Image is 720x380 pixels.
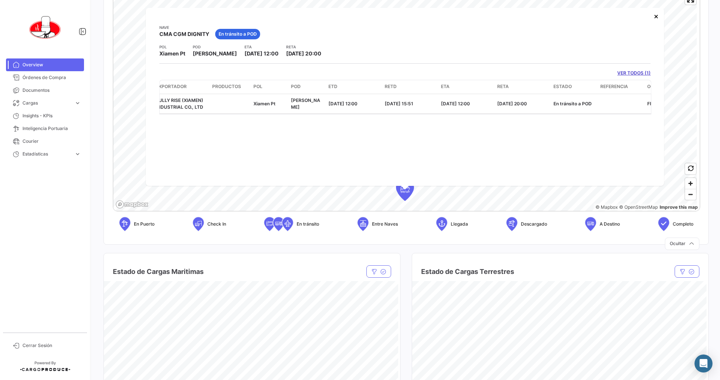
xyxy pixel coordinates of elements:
span: Referencia [600,83,628,90]
span: Documentos [22,87,81,94]
datatable-header-cell: ETD [325,80,382,93]
a: OpenStreetMap [619,204,658,210]
datatable-header-cell: Referencia [597,80,644,93]
span: Courier [22,138,81,145]
span: Órdenes de Compra [22,74,81,81]
a: Documentos [6,84,84,97]
span: CMA CGM DIGNITY [159,30,209,38]
datatable-header-cell: Productos [209,80,250,93]
span: RETD [385,83,397,90]
span: Cerrar Sesión [22,342,81,349]
a: Insights - KPIs [6,109,84,122]
span: Inteligencia Portuaria [22,125,81,132]
span: En tránsito [297,221,319,227]
span: ETA [441,83,450,90]
datatable-header-cell: RETA [494,80,550,93]
app-card-info-title: Nave [159,24,209,30]
datatable-header-cell: RETD [382,80,438,93]
datatable-header-cell: Estado [550,80,597,93]
span: Estadísticas [22,151,71,157]
datatable-header-cell: POL [250,80,288,93]
span: [PERSON_NAME] [291,97,320,109]
app-card-info-title: POD [193,44,237,50]
span: Entre Naves [372,221,398,227]
span: Llegada [451,221,468,227]
span: [DATE] 12:00 [328,100,357,106]
span: expand_more [74,100,81,106]
a: Inteligencia Portuaria [6,122,84,135]
a: Map feedback [660,204,698,210]
button: Zoom out [685,189,696,200]
app-card-info-title: POL [159,44,185,50]
a: VER TODOS (1) [617,70,651,76]
a: Órdenes de Compra [6,71,84,84]
span: OC # [647,83,658,90]
p: FRX 6 (FROZEN) [647,100,716,107]
app-card-info-title: RETA [286,44,321,50]
span: En tránsito a POD [219,31,257,37]
app-card-info-title: ETA [244,44,279,50]
span: [DATE] 12:00 [244,50,279,57]
span: Descargado [521,221,547,227]
span: [DATE] 20:00 [497,100,527,106]
span: [DATE] 12:00 [441,100,470,106]
span: RETA [497,83,509,90]
datatable-header-cell: Exportador [153,80,209,93]
a: Courier [6,135,84,148]
button: Ocultar [665,238,699,250]
span: Completo [673,221,693,227]
span: expand_more [74,151,81,157]
span: Estado [553,83,572,90]
span: Cargas [22,100,71,106]
span: Check In [207,221,226,227]
span: FULLY RISE (XIAMEN) INDUSTRIAL CO., LTD [156,97,203,109]
h4: Estado de Cargas Terrestres [421,266,514,277]
button: Close popup [648,9,663,24]
span: En Puerto [134,221,154,227]
span: Xiamen Pt [253,100,276,106]
span: [PERSON_NAME] [193,50,237,57]
span: Overview [22,61,81,68]
span: POL [253,83,262,90]
button: Zoom in [685,178,696,189]
span: [DATE] 15:51 [385,100,413,106]
h4: Estado de Cargas Maritimas [113,266,204,277]
span: POD [291,83,301,90]
a: Mapbox logo [115,200,148,209]
div: Abrir Intercom Messenger [694,355,712,373]
datatable-header-cell: OC # [644,80,719,93]
a: Overview [6,58,84,71]
datatable-header-cell: ETA [438,80,494,93]
datatable-header-cell: POD [288,80,325,93]
a: Mapbox [595,204,618,210]
span: [DATE] 20:00 [286,50,321,57]
span: Xiamen Pt [159,50,185,57]
span: En tránsito a POD [553,100,592,106]
div: Map marker [396,178,414,201]
span: Insights - KPIs [22,112,81,119]
span: Productos [212,83,241,90]
img: 0621d632-ab00-45ba-b411-ac9e9fb3f036.png [26,9,64,46]
span: Exportador [156,83,187,90]
span: ETD [328,83,337,90]
span: A Destino [600,221,620,227]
